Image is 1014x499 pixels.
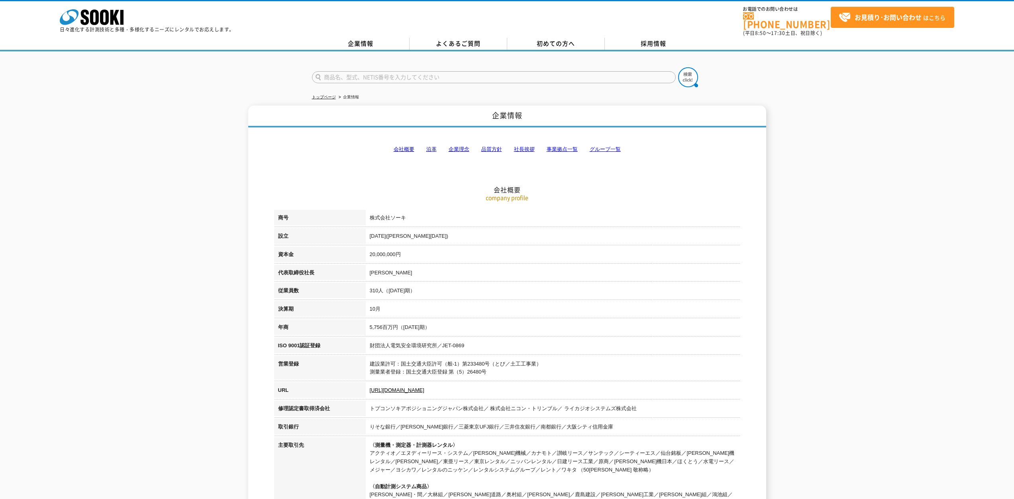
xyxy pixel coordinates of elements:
th: 年商 [274,319,366,338]
td: 株式会社ソーキ [366,210,740,228]
th: 従業員数 [274,283,366,301]
span: お電話でのお問い合わせは [743,7,831,12]
th: 商号 [274,210,366,228]
p: company profile [274,194,740,202]
th: 営業登録 [274,356,366,383]
input: 商品名、型式、NETIS番号を入力してください [312,71,676,83]
a: 品質方針 [481,146,502,152]
a: 沿革 [426,146,437,152]
span: (平日 ～ 土日、祝日除く) [743,29,822,37]
a: よくあるご質問 [410,38,507,50]
td: 財団法人電気安全環境研究所／JET-0869 [366,338,740,356]
th: 決算期 [274,301,366,319]
a: 企業理念 [449,146,469,152]
a: 初めての方へ [507,38,605,50]
td: 310人（[DATE]期） [366,283,740,301]
td: 20,000,000円 [366,247,740,265]
td: 10月 [366,301,740,319]
th: URL [274,382,366,401]
span: 〈測量機・測定器・計測器レンタル〉 [370,442,458,448]
td: トプコンソキアポジショニングジャパン株式会社／ 株式会社ニコン・トリンブル／ ライカジオシステムズ株式会社 [366,401,740,419]
a: [PHONE_NUMBER] [743,12,831,29]
a: [URL][DOMAIN_NAME] [370,387,424,393]
img: btn_search.png [678,67,698,87]
a: トップページ [312,95,336,99]
li: 企業情報 [337,93,359,102]
th: ISO 9001認証登録 [274,338,366,356]
td: 建設業許可：国土交通大臣許可（般-1）第233480号（とび／土工工事業） 測量業者登録：国土交通大臣登録 第（5）26480号 [366,356,740,383]
h2: 会社概要 [274,106,740,194]
p: 日々進化する計測技術と多種・多様化するニーズにレンタルでお応えします。 [60,27,234,32]
th: 資本金 [274,247,366,265]
span: 17:30 [771,29,785,37]
a: お見積り･お問い合わせはこちら [831,7,954,28]
td: [PERSON_NAME] [366,265,740,283]
th: 修理認定書取得済会社 [274,401,366,419]
a: グループ一覧 [590,146,621,152]
span: はこちら [839,12,945,23]
th: 設立 [274,228,366,247]
span: 〈自動計測システム商品〉 [370,483,432,489]
span: 初めての方へ [537,39,575,48]
th: 取引銀行 [274,419,366,437]
a: 事業拠点一覧 [547,146,578,152]
td: 5,756百万円（[DATE]期） [366,319,740,338]
td: [DATE]([PERSON_NAME][DATE]) [366,228,740,247]
a: 社長挨拶 [514,146,535,152]
a: 会社概要 [394,146,414,152]
a: 企業情報 [312,38,410,50]
strong: お見積り･お問い合わせ [855,12,922,22]
td: りそな銀行／[PERSON_NAME]銀行／三菱東京UFJ銀行／三井住友銀行／南都銀行／大阪シティ信用金庫 [366,419,740,437]
a: 採用情報 [605,38,702,50]
span: 8:50 [755,29,766,37]
th: 代表取締役社長 [274,265,366,283]
h1: 企業情報 [248,106,766,127]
